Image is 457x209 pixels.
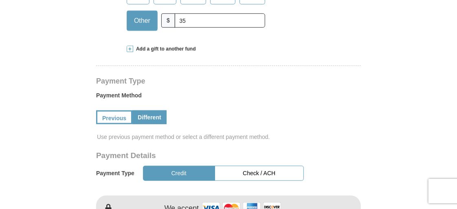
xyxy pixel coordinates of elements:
[215,166,304,181] button: Check / ACH
[96,78,361,84] h4: Payment Type
[96,110,132,124] a: Previous
[96,151,304,161] h3: Payment Details
[130,15,154,27] span: Other
[133,46,196,53] span: Add a gift to another fund
[96,91,361,103] label: Payment Method
[161,13,175,28] span: $
[175,13,265,28] input: Other Amount
[132,110,167,124] a: Different
[96,170,134,177] h5: Payment Type
[97,133,362,141] span: Use previous payment method or select a different payment method.
[143,166,215,181] button: Credit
